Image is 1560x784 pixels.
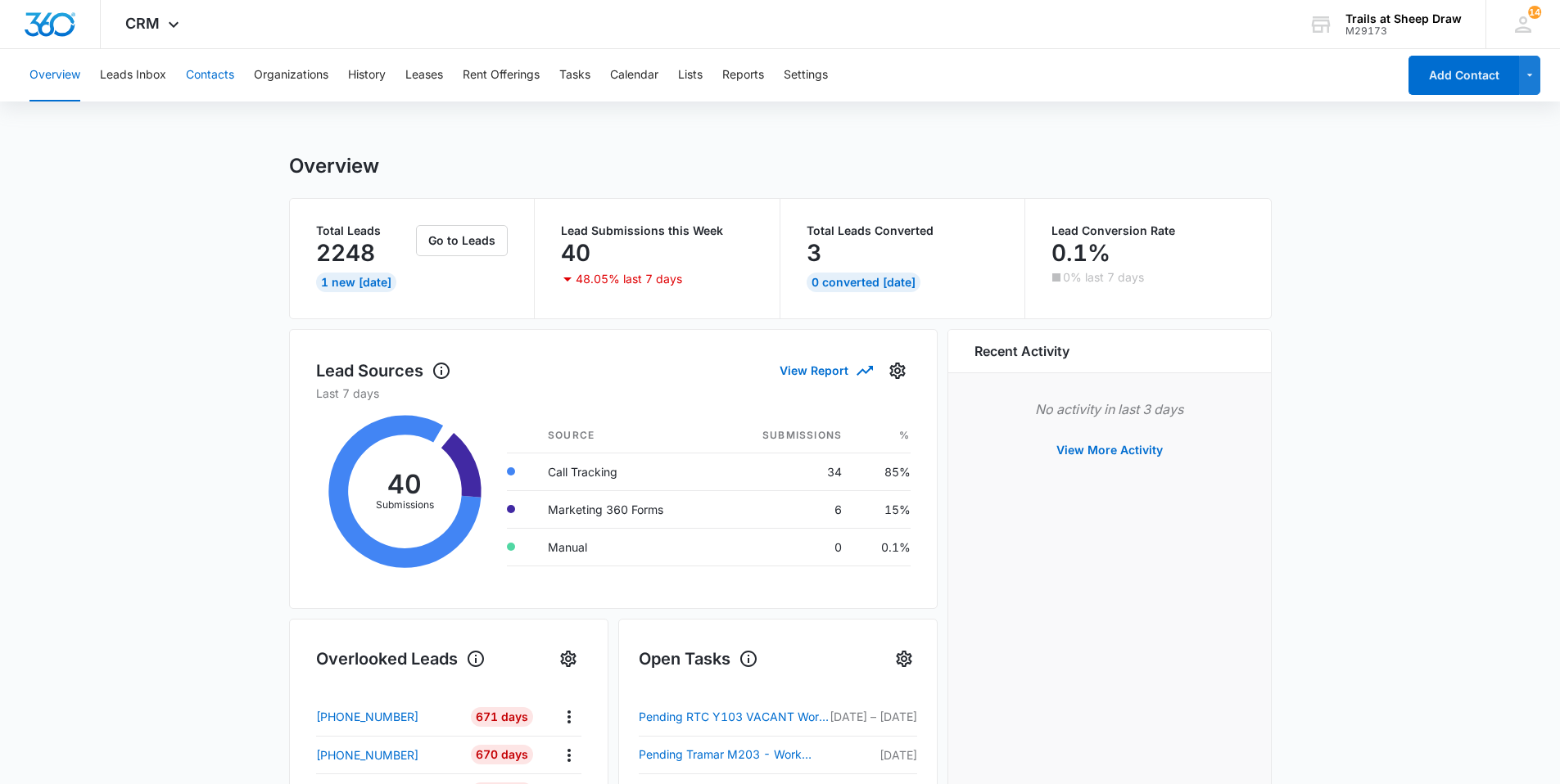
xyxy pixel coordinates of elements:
p: 0% last 7 days [1063,272,1144,283]
button: View More Activity [1040,430,1179,470]
a: Pending RTC Y103 VACANT Work Order [639,707,830,727]
th: % [855,418,910,453]
div: 670 Days [471,745,533,764]
p: [PHONE_NUMBER] [316,708,418,725]
td: 0 [718,528,855,565]
td: Marketing 360 Forms [535,490,718,528]
button: Tasks [559,49,590,101]
td: 0.1% [855,528,910,565]
h1: Open Tasks [639,647,758,671]
button: History [348,49,386,101]
p: No activity in last 3 days [974,399,1245,419]
div: account name [1345,12,1462,25]
button: Actions [556,742,581,768]
p: [DATE] [830,746,917,764]
td: 6 [718,490,855,528]
p: Total Leads [316,225,414,237]
div: 0 Converted [DATE] [807,273,920,292]
button: Calendar [610,49,658,101]
button: Rent Offerings [463,49,540,101]
button: View Report [780,356,871,385]
p: Last 7 days [316,385,911,402]
button: Lists [678,49,703,101]
span: CRM [125,15,160,32]
button: Contacts [186,49,234,101]
td: 34 [718,453,855,490]
div: 671 Days [471,707,533,727]
a: [PHONE_NUMBER] [316,708,459,725]
button: Organizations [254,49,328,101]
button: Add Contact [1409,56,1519,95]
div: account id [1345,25,1462,37]
td: Call Tracking [535,453,718,490]
p: [PHONE_NUMBER] [316,746,418,764]
p: 2248 [316,240,375,266]
p: Total Leads Converted [807,225,999,237]
button: Settings [555,646,581,672]
td: Manual [535,528,718,565]
div: 1 New [DATE] [316,273,396,292]
h6: Recent Activity [974,341,1069,361]
button: Leases [405,49,443,101]
p: 0.1% [1051,240,1110,266]
p: 40 [561,240,590,266]
h1: Overview [289,154,379,178]
td: 15% [855,490,910,528]
button: Settings [884,358,911,384]
h1: Overlooked Leads [316,647,486,671]
p: Lead Conversion Rate [1051,225,1245,237]
button: Settings [784,49,828,101]
th: Submissions [718,418,855,453]
p: 3 [807,240,821,266]
button: Reports [722,49,764,101]
a: Go to Leads [416,233,508,247]
p: Lead Submissions this Week [561,225,753,237]
p: 48.05% last 7 days [576,273,682,285]
div: notifications count [1528,6,1541,19]
a: [PHONE_NUMBER] [316,746,459,764]
button: Settings [891,646,917,672]
button: Leads Inbox [100,49,166,101]
button: Go to Leads [416,225,508,256]
button: Actions [556,704,581,729]
td: 85% [855,453,910,490]
span: 14 [1528,6,1541,19]
th: Source [535,418,718,453]
p: [DATE] – [DATE] [830,708,917,725]
button: Overview [29,49,80,101]
a: Pending Tramar M203 - Work Order [639,745,830,764]
h1: Lead Sources [316,358,451,383]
